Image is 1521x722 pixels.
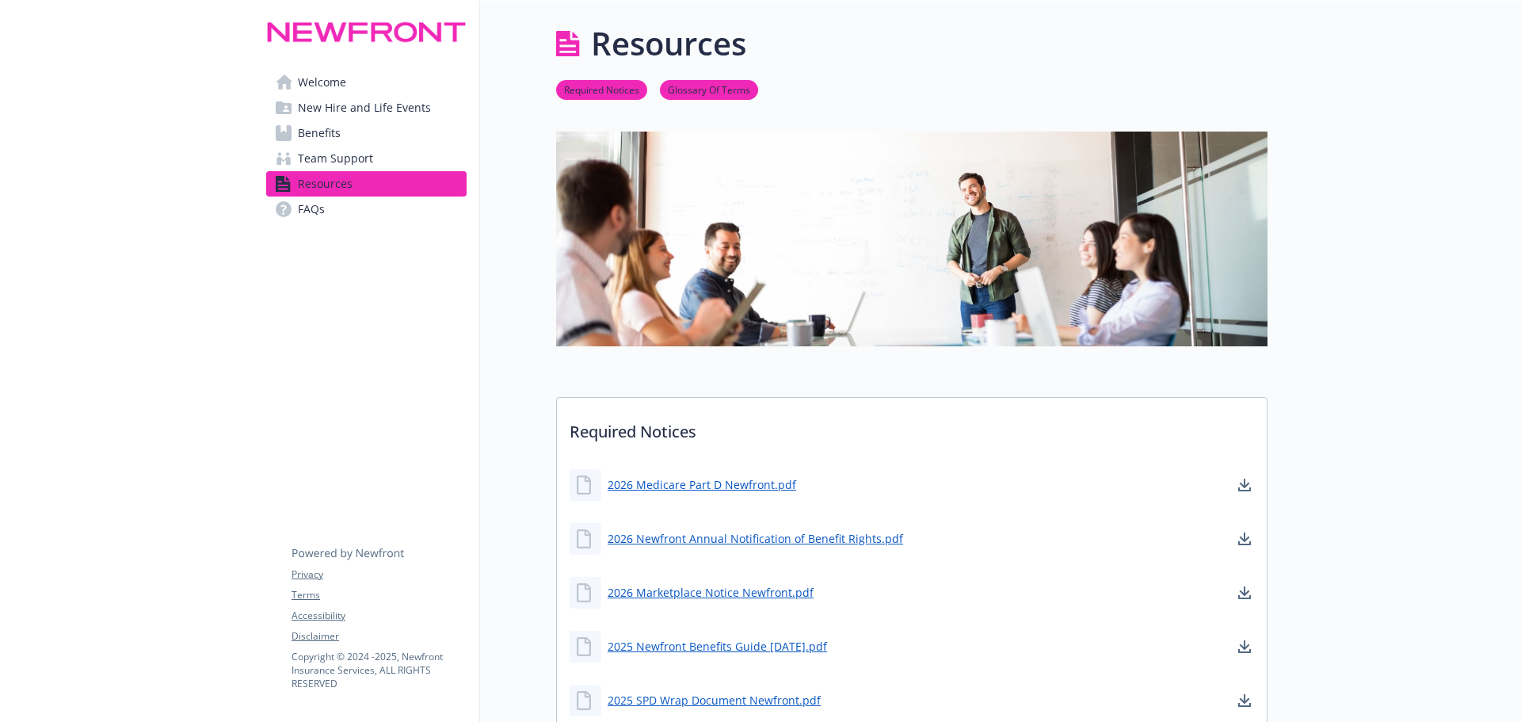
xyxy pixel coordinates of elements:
a: Disclaimer [292,629,466,644]
span: Benefits [298,120,341,146]
a: Team Support [266,146,467,171]
a: FAQs [266,197,467,222]
img: resources page banner [556,132,1267,346]
span: New Hire and Life Events [298,95,431,120]
a: 2026 Newfront Annual Notification of Benefit Rights.pdf [608,530,903,547]
a: Glossary Of Terms [660,82,758,97]
a: Welcome [266,70,467,95]
h1: Resources [591,20,746,67]
a: Benefits [266,120,467,146]
a: 2025 SPD Wrap Document Newfront.pdf [608,692,821,709]
a: Accessibility [292,609,466,623]
a: New Hire and Life Events [266,95,467,120]
a: download document [1235,637,1254,656]
span: FAQs [298,197,325,222]
p: Required Notices [557,398,1267,457]
p: Copyright © 2024 - 2025 , Newfront Insurance Services, ALL RIGHTS RESERVED [292,650,466,690]
a: download document [1235,529,1254,548]
a: 2026 Marketplace Notice Newfront.pdf [608,584,814,601]
span: Welcome [298,70,346,95]
a: Terms [292,588,466,602]
a: download document [1235,476,1254,495]
span: Team Support [298,146,373,171]
a: Privacy [292,567,466,582]
a: 2025 Newfront Benefits Guide [DATE].pdf [608,638,827,655]
span: Resources [298,171,353,197]
a: download document [1235,691,1254,710]
a: download document [1235,583,1254,602]
a: Resources [266,171,467,197]
a: Required Notices [556,82,647,97]
a: 2026 Medicare Part D Newfront.pdf [608,476,796,493]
